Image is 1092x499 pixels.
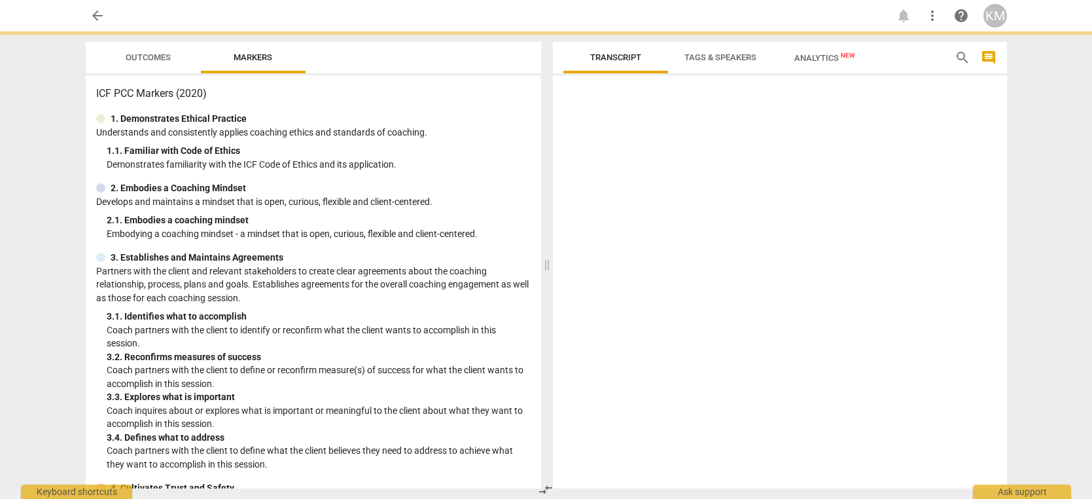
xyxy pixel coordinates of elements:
span: compare_arrows [538,482,554,498]
span: New [841,52,855,59]
div: 1. 1. Familiar with Code of Ethics [107,144,531,158]
div: 3. 2. Reconfirms measures of success [107,350,531,364]
span: search [955,50,970,65]
a: Help [949,4,973,28]
span: Transcript [590,52,641,62]
p: Coach partners with the client to identify or reconfirm what the client wants to accomplish in th... [107,323,531,350]
span: Analytics [794,53,855,63]
span: more_vert [925,8,940,24]
span: Markers [234,52,272,62]
p: Coach partners with the client to define what the client believes they need to address to achieve... [107,444,531,471]
p: 1. Demonstrates Ethical Practice [111,112,247,126]
p: Demonstrates familiarity with the ICF Code of Ethics and its application. [107,158,531,172]
button: Search [952,47,973,68]
button: Show/Hide comments [978,47,999,68]
p: 4. Cultivates Trust and Safety [111,481,234,495]
p: Understands and consistently applies coaching ethics and standards of coaching. [96,126,531,139]
p: Develops and maintains a mindset that is open, curious, flexible and client-centered. [96,195,531,209]
div: Keyboard shortcuts [21,485,132,499]
span: arrow_back [90,8,105,24]
div: Ask support [973,485,1071,499]
span: help [953,8,969,24]
button: KM [983,4,1007,28]
span: comment [981,50,996,65]
div: 3. 1. Identifies what to accomplish [107,310,531,323]
p: Embodying a coaching mindset - a mindset that is open, curious, flexible and client-centered. [107,227,531,241]
p: 3. Establishes and Maintains Agreements [111,251,283,265]
div: 3. 4. Defines what to address [107,431,531,445]
p: Partners with the client and relevant stakeholders to create clear agreements about the coaching ... [96,265,531,305]
p: 2. Embodies a Coaching Mindset [111,181,246,195]
span: Outcomes [126,52,171,62]
h3: ICF PCC Markers (2020) [96,86,531,102]
p: Coach inquires about or explores what is important or meaningful to the client about what they wa... [107,404,531,431]
div: 2. 1. Embodies a coaching mindset [107,213,531,227]
p: Coach partners with the client to define or reconfirm measure(s) of success for what the client w... [107,363,531,390]
div: 3. 3. Explores what is important [107,390,531,404]
span: Tags & Speakers [684,52,756,62]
